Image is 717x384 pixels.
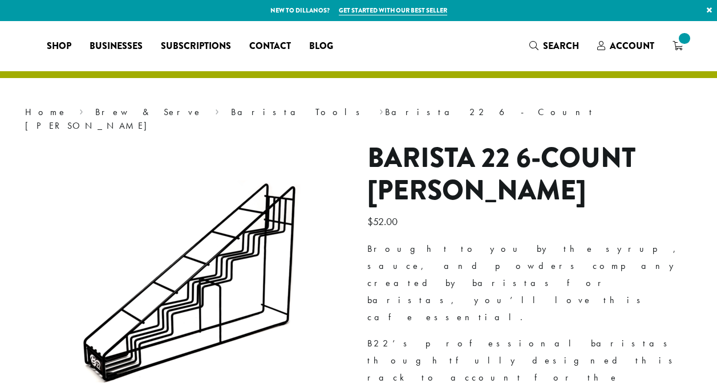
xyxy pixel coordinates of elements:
a: Brew & Serve [95,106,202,118]
nav: Breadcrumb [25,105,692,133]
a: Barista Tools [231,106,367,118]
a: Shop [38,37,80,55]
a: Get started with our best seller [339,6,447,15]
a: Home [25,106,67,118]
span: › [215,101,219,119]
span: › [379,101,383,119]
h1: Barista 22 6-Count [PERSON_NAME] [367,142,692,207]
span: › [79,101,83,119]
bdi: 52.00 [367,215,400,228]
span: Shop [47,39,71,54]
a: Search [520,36,588,55]
span: Search [543,39,579,52]
span: Contact [249,39,291,54]
p: Brought to you by the syrup, sauce, and powders company created by baristas for baristas, you’ll ... [367,240,692,326]
span: Businesses [90,39,143,54]
span: Account [610,39,654,52]
span: Blog [309,39,333,54]
span: $ [367,215,373,228]
span: Subscriptions [161,39,231,54]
